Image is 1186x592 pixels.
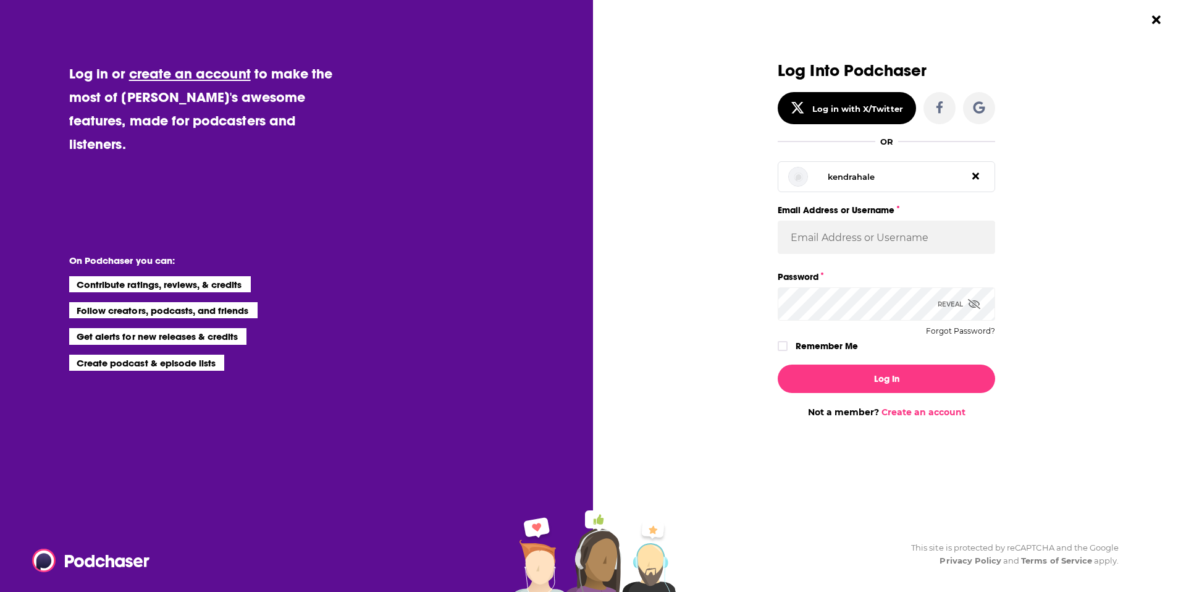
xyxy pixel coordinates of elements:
[1021,556,1092,565] a: Terms of Service
[129,65,251,82] a: create an account
[778,221,995,254] input: Email Address or Username
[69,255,316,266] li: On Podchaser you can:
[901,541,1119,567] div: This site is protected by reCAPTCHA and the Google and apply.
[778,62,995,80] h3: Log Into Podchaser
[828,172,875,182] div: kendrahale
[788,167,808,187] img: kendrahale
[69,355,224,371] li: Create podcast & episode lists
[778,92,916,124] button: Log in with X/Twitter
[69,328,246,344] li: Get alerts for new releases & credits
[938,287,980,321] div: Reveal
[1145,8,1168,32] button: Close Button
[778,407,995,418] div: Not a member?
[32,549,151,572] img: Podchaser - Follow, Share and Rate Podcasts
[69,276,251,292] li: Contribute ratings, reviews, & credits
[880,137,893,146] div: OR
[926,327,995,336] button: Forgot Password?
[881,407,965,418] a: Create an account
[778,269,995,285] label: Password
[778,202,995,218] label: Email Address or Username
[32,549,141,572] a: Podchaser - Follow, Share and Rate Podcasts
[940,556,1001,565] a: Privacy Policy
[69,302,258,318] li: Follow creators, podcasts, and friends
[778,365,995,393] button: Log In
[812,104,903,114] div: Log in with X/Twitter
[796,338,858,354] label: Remember Me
